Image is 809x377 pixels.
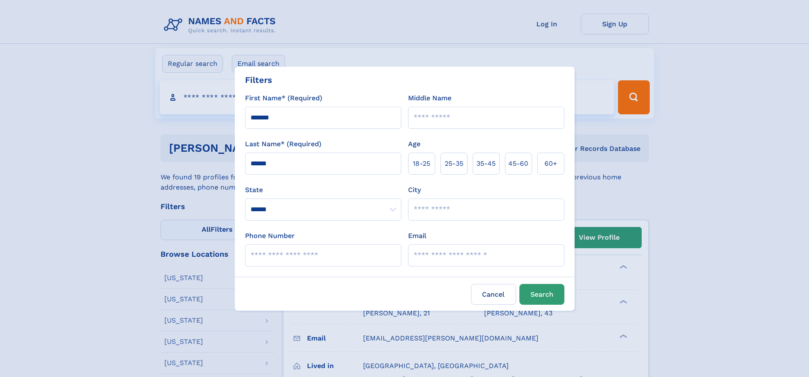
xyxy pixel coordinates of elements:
[245,185,401,195] label: State
[408,139,420,149] label: Age
[413,159,430,169] span: 18‑25
[245,93,322,103] label: First Name* (Required)
[476,159,496,169] span: 35‑45
[471,284,516,305] label: Cancel
[519,284,564,305] button: Search
[245,231,295,241] label: Phone Number
[408,231,426,241] label: Email
[245,74,272,86] div: Filters
[245,139,321,149] label: Last Name* (Required)
[408,185,421,195] label: City
[445,159,463,169] span: 25‑35
[508,159,528,169] span: 45‑60
[544,159,557,169] span: 60+
[408,93,451,103] label: Middle Name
